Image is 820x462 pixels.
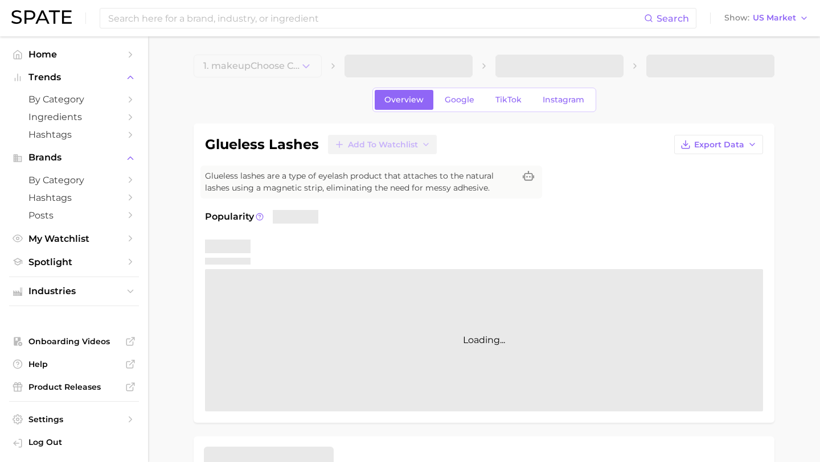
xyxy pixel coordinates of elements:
[9,230,139,247] a: My Watchlist
[674,135,763,154] button: Export Data
[203,61,300,71] span: 1. makeup Choose Category
[657,13,689,24] span: Search
[9,411,139,428] a: Settings
[28,233,120,244] span: My Watchlist
[28,49,120,60] span: Home
[28,437,130,447] span: Log Out
[9,108,139,126] a: Ingredients
[435,90,484,110] a: Google
[724,15,749,21] span: Show
[194,55,322,77] button: 1. makeupChoose Category
[205,210,254,224] span: Popularity
[9,253,139,271] a: Spotlight
[348,140,418,150] span: Add to Watchlist
[9,189,139,207] a: Hashtags
[9,126,139,143] a: Hashtags
[495,95,522,105] span: TikTok
[9,171,139,189] a: by Category
[205,269,763,411] div: Loading...
[107,9,644,28] input: Search here for a brand, industry, or ingredient
[9,90,139,108] a: by Category
[28,94,120,105] span: by Category
[328,135,437,154] button: Add to Watchlist
[9,283,139,300] button: Industries
[9,333,139,350] a: Onboarding Videos
[9,46,139,63] a: Home
[9,356,139,373] a: Help
[721,11,811,26] button: ShowUS Market
[28,192,120,203] span: Hashtags
[28,286,120,296] span: Industries
[28,336,120,346] span: Onboarding Videos
[28,257,120,267] span: Spotlight
[28,175,120,185] span: by Category
[28,152,120,163] span: Brands
[694,140,744,150] span: Export Data
[9,69,139,86] button: Trends
[9,378,139,395] a: Product Releases
[543,95,584,105] span: Instagram
[28,72,120,82] span: Trends
[9,434,139,453] a: Log out. Currently logged in with e-mail lhighfill@hunterpr.com.
[11,10,72,24] img: SPATE
[9,207,139,224] a: Posts
[384,95,424,105] span: Overview
[375,90,433,110] a: Overview
[9,149,139,166] button: Brands
[28,112,120,122] span: Ingredients
[205,170,515,194] span: Glueless lashes are a type of eyelash product that attaches to the natural lashes using a magneti...
[28,210,120,221] span: Posts
[486,90,531,110] a: TikTok
[28,382,120,392] span: Product Releases
[533,90,594,110] a: Instagram
[445,95,474,105] span: Google
[753,15,796,21] span: US Market
[28,129,120,140] span: Hashtags
[28,414,120,424] span: Settings
[28,359,120,369] span: Help
[205,138,319,151] h1: glueless lashes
